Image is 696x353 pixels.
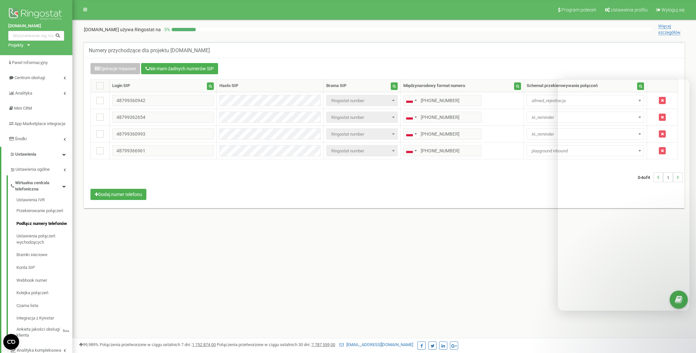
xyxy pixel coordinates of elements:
input: 512 345 678 [403,112,482,123]
span: Ringostat number [329,96,395,105]
input: 512 345 678 [403,145,482,156]
a: Ustawienia połączeń wychodzących [16,230,72,249]
span: Ringostat number [329,130,395,139]
span: Ringostat number [329,146,395,156]
div: Telephone country code [404,112,419,122]
iframe: Intercom live chat [558,79,689,311]
span: Ringostat number [326,145,398,156]
span: App Marketplace integracje [14,121,65,126]
u: 7 787 559,00 [311,342,335,347]
input: Wyszukiwanie wg numeru [8,31,64,41]
input: 512 345 678 [403,95,482,106]
h5: Numery przychodzące dla projektu [DOMAIN_NAME] [89,48,210,54]
span: AI_reminder [529,130,642,139]
div: Login SIP [112,83,130,89]
th: Hasło SIP [216,79,323,92]
span: Panel Informacyjny [12,60,48,65]
img: Ringostat logo [8,7,64,23]
a: Przekierowanie połączeń [16,205,72,217]
span: playground inbound [529,146,642,156]
span: allmed_rejestracja [529,96,642,105]
span: playground inbound [527,145,644,156]
span: AI_reminder [527,112,644,123]
span: Ustawienia profilu [611,7,648,12]
iframe: Intercom live chat [674,316,689,332]
a: Czarna lista [16,299,72,312]
p: [DOMAIN_NAME] [84,26,161,33]
a: Wirtualna centrala telefoniczna [10,175,72,195]
a: Ankieta jakości obsługi klientaBeta [16,325,72,339]
a: Ustawienia [1,147,72,162]
span: allmed_rejestracja [527,95,644,106]
a: Podłącz numery telefonów [16,217,72,230]
span: Ringostat number [326,128,398,140]
span: Ringostat number [326,112,398,123]
div: Projekty [8,42,23,49]
button: Dodaj numer telefonu [90,189,146,200]
p: 5 % [161,26,172,33]
a: [DOMAIN_NAME] [8,23,64,29]
span: Ringostat number [329,113,395,122]
span: Ringostat number [326,95,398,106]
span: Połączenia przetworzone w ciągu ostatnich 7 dni : [100,342,216,347]
span: Połączenia przetworzone w ciągu ostatnich 30 dni : [217,342,335,347]
button: Nie mam żadnych numerów SIP [141,63,218,74]
div: Telephone country code [404,129,419,139]
span: 99,989% [79,342,99,347]
span: Centrum obsługi [14,75,45,80]
span: AI_reminder [527,128,644,140]
a: Bramki sieciowe [16,249,72,261]
u: 1 752 874,00 [192,342,216,347]
div: Schemat przekierowywania połączeń [527,83,598,89]
button: Operacje masowe [90,63,140,74]
span: Więcej szczegółów [658,24,681,35]
div: Telephone country code [404,145,419,156]
a: Ustawienia IVR [16,197,72,205]
button: Open CMP widget [3,334,19,350]
span: Program poleceń [561,7,596,12]
a: Webhook numer [16,274,72,287]
span: Wyloguj się [661,7,684,12]
input: 512 345 678 [403,128,482,140]
span: Mini CRM [14,106,32,111]
a: Konta SIP [16,261,72,274]
div: Telephone country code [404,95,419,106]
span: Wirtualna centrala telefoniczna [15,180,62,192]
a: Integracja z Kyivstar [16,312,72,325]
span: Ustawienia ogólne [15,166,50,173]
span: Środki [15,136,27,141]
div: Brama SIP [326,83,346,89]
div: Międzynarodowy format numeru [403,83,465,89]
a: Kolejka połączeń [16,287,72,299]
span: AI_reminder [529,113,642,122]
span: używa Ringostat na [120,27,161,32]
a: Ustawienia ogólne [10,162,72,175]
span: Ustawienia [15,152,36,157]
a: [EMAIL_ADDRESS][DOMAIN_NAME] [339,342,413,347]
span: Analityka [15,91,32,96]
